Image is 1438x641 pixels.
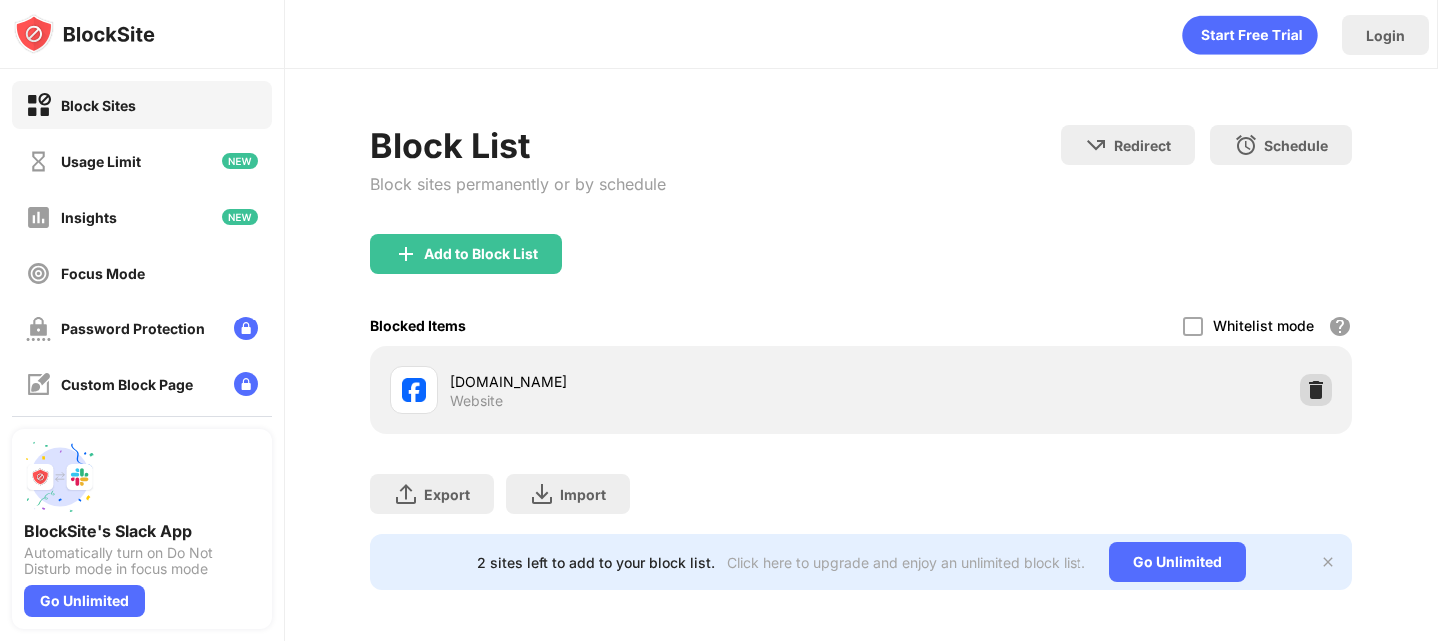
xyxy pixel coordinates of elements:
[1109,542,1246,582] div: Go Unlimited
[727,554,1085,571] div: Click here to upgrade and enjoy an unlimited block list.
[24,521,260,541] div: BlockSite's Slack App
[24,585,145,617] div: Go Unlimited
[1320,554,1336,570] img: x-button.svg
[450,371,861,392] div: [DOMAIN_NAME]
[222,153,258,169] img: new-icon.svg
[26,93,51,118] img: block-on.svg
[24,441,96,513] img: push-slack.svg
[1213,318,1314,334] div: Whitelist mode
[26,149,51,174] img: time-usage-off.svg
[26,317,51,341] img: password-protection-off.svg
[222,209,258,225] img: new-icon.svg
[61,265,145,282] div: Focus Mode
[61,97,136,114] div: Block Sites
[1114,137,1171,154] div: Redirect
[1182,15,1318,55] div: animation
[61,209,117,226] div: Insights
[26,261,51,286] img: focus-off.svg
[24,545,260,577] div: Automatically turn on Do Not Disturb mode in focus mode
[234,372,258,396] img: lock-menu.svg
[1366,27,1405,44] div: Login
[26,205,51,230] img: insights-off.svg
[450,392,503,410] div: Website
[26,372,51,397] img: customize-block-page-off.svg
[1264,137,1328,154] div: Schedule
[61,153,141,170] div: Usage Limit
[61,376,193,393] div: Custom Block Page
[234,317,258,340] img: lock-menu.svg
[560,486,606,503] div: Import
[370,125,666,166] div: Block List
[424,486,470,503] div: Export
[14,14,155,54] img: logo-blocksite.svg
[370,318,466,334] div: Blocked Items
[402,378,426,402] img: favicons
[424,246,538,262] div: Add to Block List
[477,554,715,571] div: 2 sites left to add to your block list.
[370,174,666,194] div: Block sites permanently or by schedule
[61,320,205,337] div: Password Protection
